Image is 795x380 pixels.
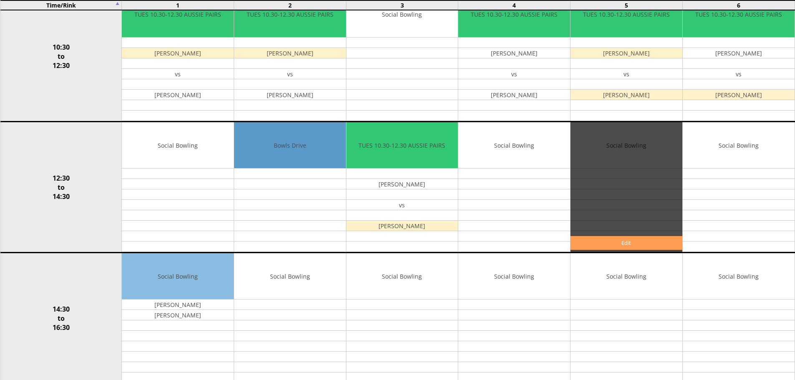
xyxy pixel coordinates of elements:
[234,253,346,299] td: Social Bowling
[683,122,795,169] td: Social Bowling
[0,122,122,253] td: 12:30 to 14:30
[122,69,234,79] td: vs
[570,0,683,10] td: 5
[0,0,122,10] td: Time/Rink
[570,90,682,100] td: [PERSON_NAME]
[682,0,795,10] td: 6
[346,122,458,169] td: TUES 10.30-12.30 AUSSIE PAIRS
[346,221,458,231] td: [PERSON_NAME]
[122,299,234,310] td: [PERSON_NAME]
[458,0,570,10] td: 4
[683,253,795,299] td: Social Bowling
[346,253,458,299] td: Social Bowling
[683,69,795,79] td: vs
[234,0,346,10] td: 2
[683,90,795,100] td: [PERSON_NAME]
[122,90,234,100] td: [PERSON_NAME]
[570,253,682,299] td: Social Bowling
[122,310,234,320] td: [PERSON_NAME]
[458,122,570,169] td: Social Bowling
[122,0,234,10] td: 1
[346,200,458,210] td: vs
[570,69,682,79] td: vs
[346,0,458,10] td: 3
[234,90,346,100] td: [PERSON_NAME]
[458,48,570,58] td: [PERSON_NAME]
[346,179,458,189] td: [PERSON_NAME]
[234,122,346,169] td: Bowls Drive
[122,122,234,169] td: Social Bowling
[234,69,346,79] td: vs
[458,90,570,100] td: [PERSON_NAME]
[570,48,682,58] td: [PERSON_NAME]
[122,48,234,58] td: [PERSON_NAME]
[122,253,234,299] td: Social Bowling
[458,253,570,299] td: Social Bowling
[570,236,682,250] a: Edit
[458,69,570,79] td: vs
[683,48,795,58] td: [PERSON_NAME]
[234,48,346,58] td: [PERSON_NAME]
